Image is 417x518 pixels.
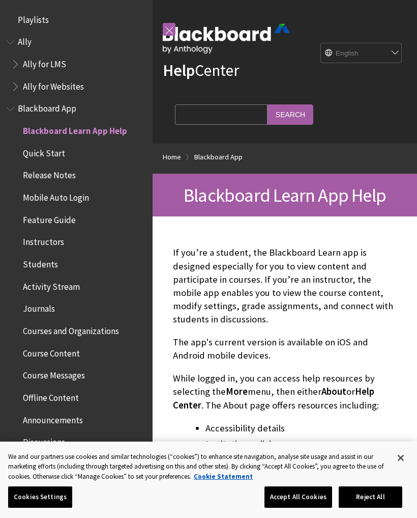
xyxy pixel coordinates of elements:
[205,437,397,451] li: Institution policies
[194,151,243,163] a: Blackboard App
[163,24,290,53] img: Blackboard by Anthology
[205,421,397,435] li: Accessibility details
[184,183,386,207] span: Blackboard Learn App Help
[173,336,397,362] p: The app's current version is available on iOS and Android mobile devices.
[23,145,65,158] span: Quick Start
[8,486,72,508] button: Cookies Settings
[18,34,32,47] span: Ally
[173,386,374,411] span: Help Center
[390,447,412,469] button: Close
[23,211,76,225] span: Feature Guide
[23,345,80,359] span: Course Content
[23,189,89,203] span: Mobile Auto Login
[321,386,346,397] span: About
[23,122,127,136] span: Blackboard Learn App Help
[18,100,76,114] span: Blackboard App
[6,34,146,95] nav: Book outline for Anthology Ally Help
[173,246,397,326] p: If you’re a student, the Blackboard Learn app is designed especially for you to view content and ...
[163,151,181,163] a: Home
[173,372,397,412] p: While logged in, you can access help resources by selecting the menu, then either or . The About ...
[264,486,332,508] button: Accept All Cookies
[23,322,119,336] span: Courses and Organizations
[23,234,64,248] span: Instructors
[23,367,85,381] span: Course Messages
[163,60,239,80] a: HelpCenter
[194,472,253,481] a: More information about your privacy, opens in a new tab
[339,486,402,508] button: Reject All
[267,104,313,124] input: Search
[8,452,388,482] div: We and our partners use cookies and similar technologies (“cookies”) to enhance site navigation, ...
[6,11,146,29] nav: Book outline for Playlists
[321,43,402,64] select: Site Language Selector
[18,11,49,25] span: Playlists
[23,412,83,425] span: Announcements
[23,78,84,92] span: Ally for Websites
[23,278,80,292] span: Activity Stream
[23,301,55,314] span: Journals
[23,56,66,69] span: Ally for LMS
[226,386,248,397] span: More
[23,167,76,181] span: Release Notes
[23,256,58,269] span: Students
[163,60,195,80] strong: Help
[23,389,79,403] span: Offline Content
[23,433,65,447] span: Discussions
